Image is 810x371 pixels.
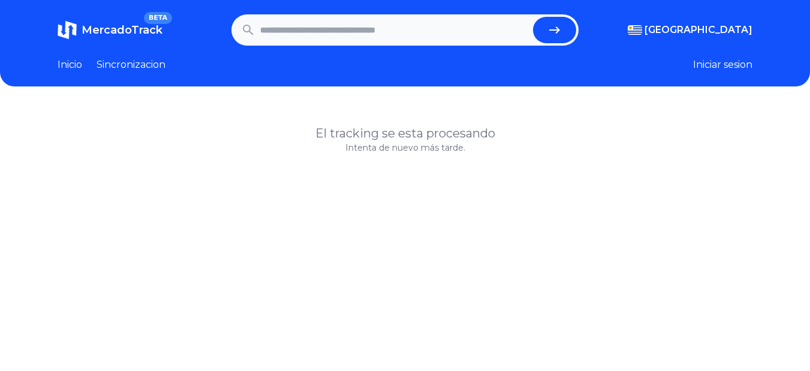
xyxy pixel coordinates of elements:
span: BETA [144,12,172,24]
button: Iniciar sesion [693,58,752,72]
img: Uruguay [628,25,642,35]
a: MercadoTrackBETA [58,20,162,40]
img: MercadoTrack [58,20,77,40]
button: [GEOGRAPHIC_DATA] [628,23,752,37]
a: Inicio [58,58,82,72]
p: Intenta de nuevo más tarde. [58,142,752,154]
a: Sincronizacion [97,58,165,72]
span: [GEOGRAPHIC_DATA] [645,23,752,37]
span: MercadoTrack [82,23,162,37]
h1: El tracking se esta procesando [58,125,752,142]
